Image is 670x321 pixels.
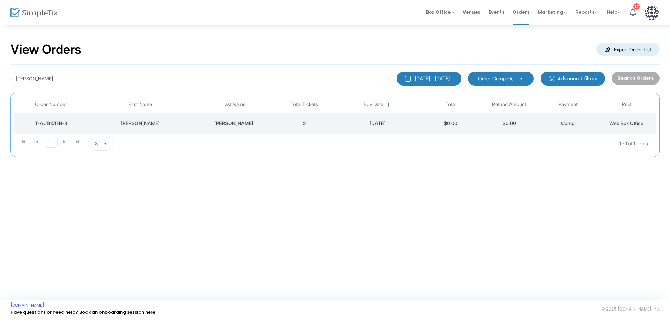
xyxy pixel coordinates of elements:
h2: View Orders [10,42,81,57]
span: Help [606,9,621,15]
a: [DOMAIN_NAME] [10,302,44,308]
span: Page 1 [44,137,58,148]
img: filter [548,75,555,82]
div: 17 [633,3,640,10]
m-button: Advanced filters [541,72,605,86]
span: Buy Date [364,102,384,108]
a: Have questions or need help? Book an onboarding session here [10,309,155,315]
span: 8 [95,140,98,147]
span: Events [489,3,504,21]
div: 9/22/2025 [335,120,420,127]
th: Total Tickets [275,96,334,113]
m-button: Export Order List [596,43,660,56]
span: Box Office [426,9,454,15]
kendo-pager-info: 1 - 1 of 1 items [183,137,648,151]
span: Sortable [386,102,392,108]
span: Web Box Office [609,120,643,126]
span: Payment [558,102,578,108]
span: Comp [561,120,574,126]
img: monthly [404,75,411,82]
input: Search by name, email, phone, order number, ip address, or last 4 digits of card [10,72,390,86]
div: [DATE] - [DATE] [415,75,450,82]
th: Total [422,96,480,113]
div: Data table [14,96,656,134]
div: Moore [195,120,273,127]
div: T-ACB151EB-8 [16,120,86,127]
span: Venues [463,3,480,21]
button: Select [516,75,526,82]
button: Select [100,137,110,150]
span: Reports [575,9,598,15]
span: Orders [513,3,529,21]
td: $0.00 [480,113,538,134]
div: Emily [89,120,191,127]
span: First Name [128,102,152,108]
span: Last Name [222,102,246,108]
span: PoS [622,102,631,108]
th: Refund Amount [480,96,538,113]
span: Order Number [35,102,67,108]
button: [DATE] - [DATE] [397,72,461,86]
span: © 2025 [DOMAIN_NAME] Inc. [602,306,660,312]
span: Order Complete [478,75,514,82]
span: Marketing [538,9,567,15]
td: 2 [275,113,334,134]
td: $0.00 [422,113,480,134]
